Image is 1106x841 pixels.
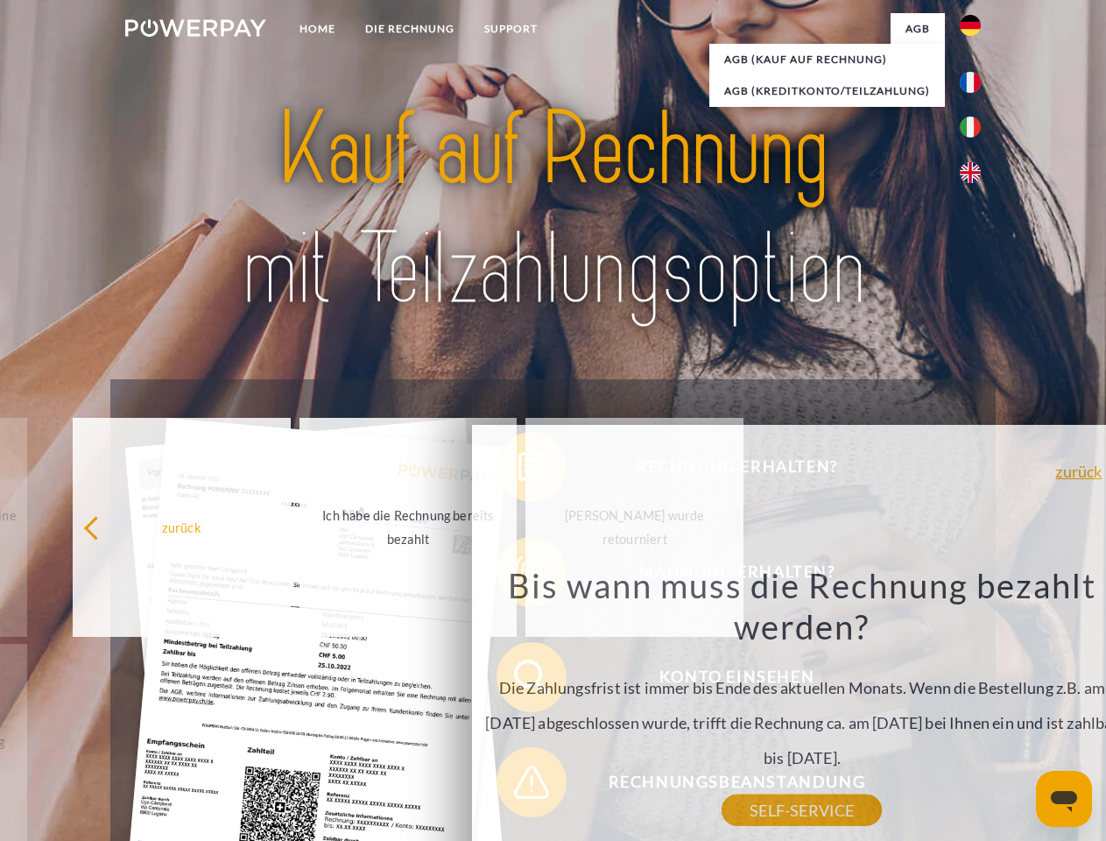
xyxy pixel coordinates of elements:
img: fr [960,72,981,93]
div: zurück [83,515,280,539]
img: title-powerpay_de.svg [167,84,939,336]
img: logo-powerpay-white.svg [125,19,266,37]
a: SELF-SERVICE [722,795,882,826]
a: zurück [1055,463,1102,479]
a: SUPPORT [469,13,553,45]
img: en [960,162,981,183]
iframe: Schaltfläche zum Öffnen des Messaging-Fensters [1036,771,1092,827]
div: Ich habe die Rechnung bereits bezahlt [310,504,507,551]
a: agb [891,13,945,45]
img: de [960,15,981,36]
a: AGB (Kauf auf Rechnung) [709,44,945,75]
a: Home [285,13,350,45]
a: AGB (Kreditkonto/Teilzahlung) [709,75,945,107]
a: DIE RECHNUNG [350,13,469,45]
img: it [960,117,981,138]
